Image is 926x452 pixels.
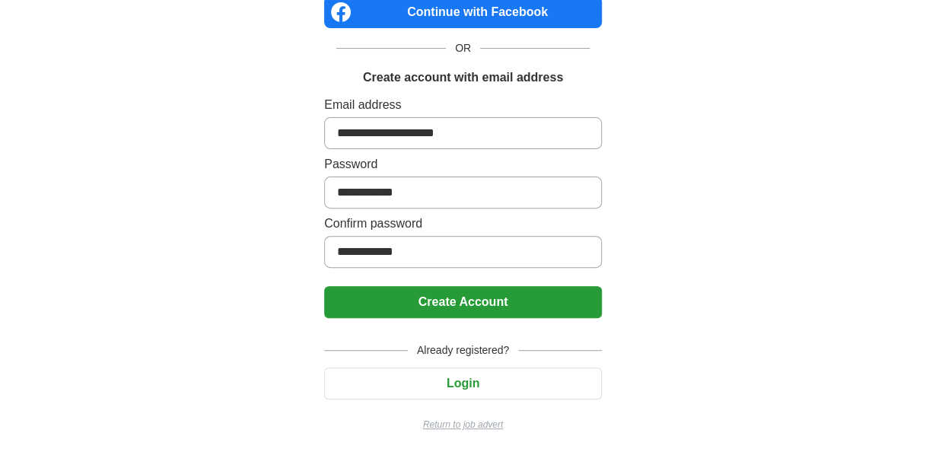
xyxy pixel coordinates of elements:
[324,215,602,233] label: Confirm password
[324,286,602,318] button: Create Account
[324,155,602,173] label: Password
[363,68,563,87] h1: Create account with email address
[446,40,480,56] span: OR
[324,377,602,390] a: Login
[324,96,602,114] label: Email address
[324,368,602,399] button: Login
[324,418,602,431] a: Return to job advert
[408,342,518,358] span: Already registered?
